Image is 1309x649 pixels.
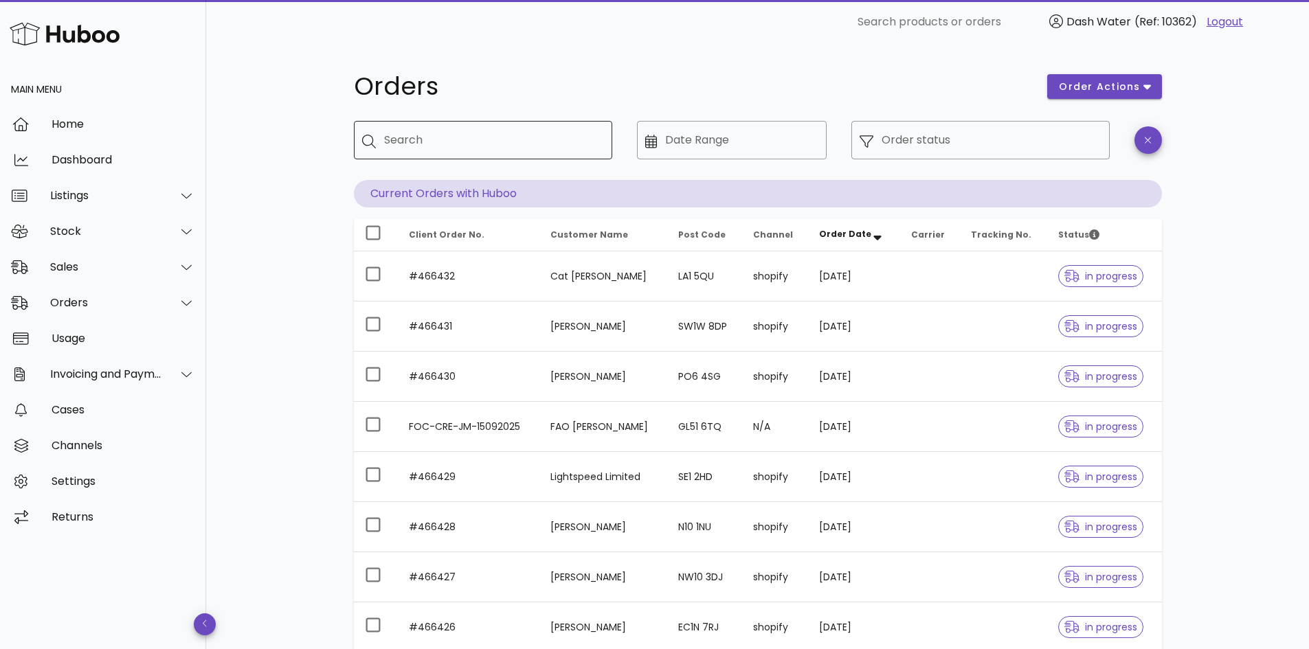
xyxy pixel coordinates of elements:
[960,218,1048,251] th: Tracking No.
[808,502,900,552] td: [DATE]
[539,452,667,502] td: Lightspeed Limited
[1064,472,1137,481] span: in progress
[1207,14,1243,30] a: Logout
[1134,14,1197,30] span: (Ref: 10362)
[742,452,808,502] td: shopify
[1064,321,1137,331] span: in progress
[1064,622,1137,632] span: in progress
[808,301,900,352] td: [DATE]
[52,439,195,452] div: Channels
[667,251,743,301] td: LA1 5QU
[1064,271,1137,281] span: in progress
[539,502,667,552] td: [PERSON_NAME]
[742,301,808,352] td: shopify
[539,402,667,452] td: FAO [PERSON_NAME]
[1058,80,1141,94] span: order actions
[550,229,628,240] span: Customer Name
[52,117,195,130] div: Home
[10,19,120,49] img: Huboo Logo
[742,218,808,251] th: Channel
[50,189,162,202] div: Listings
[539,218,667,251] th: Customer Name
[667,402,743,452] td: GL51 6TQ
[667,352,743,402] td: PO6 4SG
[52,510,195,523] div: Returns
[808,452,900,502] td: [DATE]
[398,452,540,502] td: #466429
[52,475,195,488] div: Settings
[742,402,808,452] td: N/A
[1064,422,1137,431] span: in progress
[808,218,900,251] th: Order Date: Sorted descending. Activate to remove sorting.
[354,180,1162,207] p: Current Orders with Huboo
[52,153,195,166] div: Dashboard
[667,452,743,502] td: SE1 2HD
[52,403,195,416] div: Cases
[667,552,743,602] td: NW10 3DJ
[1064,572,1137,582] span: in progress
[398,552,540,602] td: #466427
[971,229,1031,240] span: Tracking No.
[808,251,900,301] td: [DATE]
[398,502,540,552] td: #466428
[742,251,808,301] td: shopify
[667,301,743,352] td: SW1W 8DP
[50,225,162,238] div: Stock
[742,552,808,602] td: shopify
[1064,522,1137,532] span: in progress
[819,228,871,240] span: Order Date
[354,74,1031,99] h1: Orders
[667,502,743,552] td: N10 1NU
[1047,218,1161,251] th: Status
[742,502,808,552] td: shopify
[398,218,540,251] th: Client Order No.
[539,301,667,352] td: [PERSON_NAME]
[1064,372,1137,381] span: in progress
[398,352,540,402] td: #466430
[1047,74,1161,99] button: order actions
[50,296,162,309] div: Orders
[52,332,195,345] div: Usage
[808,402,900,452] td: [DATE]
[678,229,726,240] span: Post Code
[398,251,540,301] td: #466432
[808,352,900,402] td: [DATE]
[1058,229,1099,240] span: Status
[1066,14,1131,30] span: Dash Water
[742,352,808,402] td: shopify
[398,301,540,352] td: #466431
[667,218,743,251] th: Post Code
[539,352,667,402] td: [PERSON_NAME]
[398,402,540,452] td: FOC-CRE-JM-15092025
[539,552,667,602] td: [PERSON_NAME]
[900,218,959,251] th: Carrier
[911,229,945,240] span: Carrier
[50,367,162,380] div: Invoicing and Payments
[50,260,162,273] div: Sales
[753,229,793,240] span: Channel
[539,251,667,301] td: Cat [PERSON_NAME]
[409,229,484,240] span: Client Order No.
[808,552,900,602] td: [DATE]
